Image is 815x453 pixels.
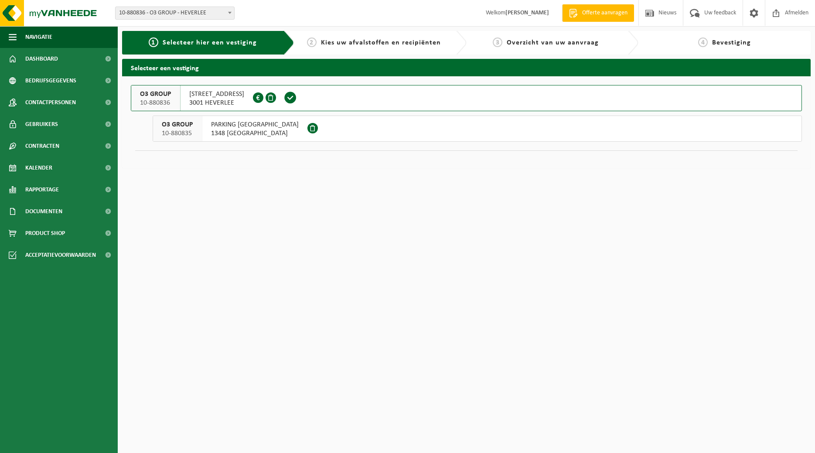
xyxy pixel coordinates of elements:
span: Overzicht van uw aanvraag [507,39,599,46]
span: O3 GROUP [140,90,171,99]
span: Kalender [25,157,52,179]
span: Navigatie [25,26,52,48]
span: PARKING [GEOGRAPHIC_DATA] [211,120,299,129]
button: O3 GROUP 10-880835 PARKING [GEOGRAPHIC_DATA]1348 [GEOGRAPHIC_DATA] [153,116,802,142]
span: 3 [493,37,502,47]
span: [STREET_ADDRESS] [189,90,244,99]
span: 2 [307,37,317,47]
span: Gebruikers [25,113,58,135]
span: Rapportage [25,179,59,201]
span: Bevestiging [712,39,751,46]
span: 10-880836 [140,99,171,107]
iframe: chat widget [4,434,146,453]
span: 3001 HEVERLEE [189,99,244,107]
a: Offerte aanvragen [562,4,634,22]
span: Kies uw afvalstoffen en recipiënten [321,39,441,46]
button: O3 GROUP 10-880836 [STREET_ADDRESS]3001 HEVERLEE [131,85,802,111]
span: 10-880836 - O3 GROUP - HEVERLEE [115,7,235,20]
span: Bedrijfsgegevens [25,70,76,92]
span: 1348 [GEOGRAPHIC_DATA] [211,129,299,138]
span: Documenten [25,201,62,222]
span: O3 GROUP [162,120,193,129]
span: 4 [698,37,708,47]
span: Contactpersonen [25,92,76,113]
strong: [PERSON_NAME] [505,10,549,16]
span: 1 [149,37,158,47]
span: Contracten [25,135,59,157]
span: Product Shop [25,222,65,244]
h2: Selecteer een vestiging [122,59,811,76]
span: Acceptatievoorwaarden [25,244,96,266]
span: 10-880835 [162,129,193,138]
span: Offerte aanvragen [580,9,630,17]
span: Selecteer hier een vestiging [163,39,257,46]
span: Dashboard [25,48,58,70]
span: 10-880836 - O3 GROUP - HEVERLEE [116,7,234,19]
